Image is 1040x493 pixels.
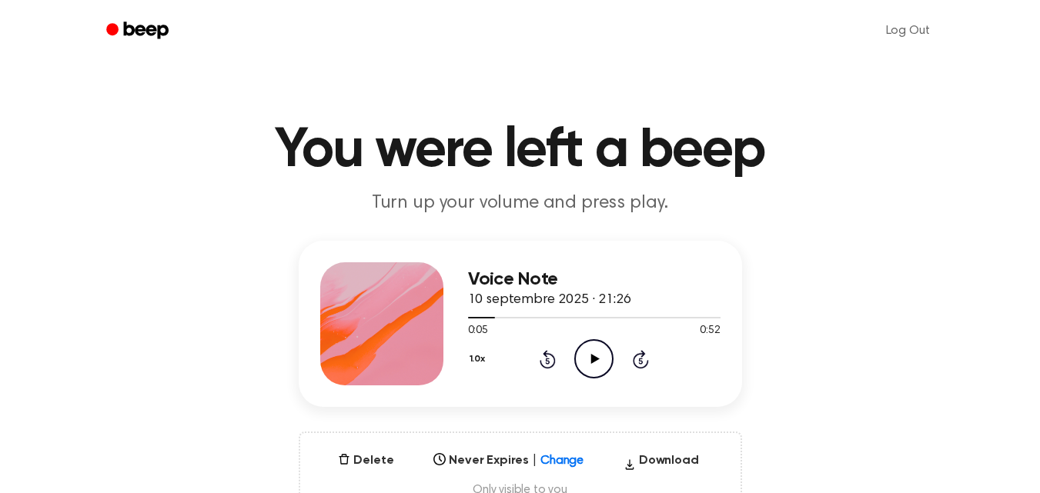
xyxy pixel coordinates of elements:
[126,123,915,178] h1: You were left a beep
[871,12,945,49] a: Log Out
[95,16,182,46] a: Beep
[700,323,720,339] span: 0:52
[468,323,488,339] span: 0:05
[225,191,816,216] p: Turn up your volume and press play.
[468,346,491,372] button: 1.0x
[468,269,721,290] h3: Voice Note
[617,451,705,476] button: Download
[332,451,400,470] button: Delete
[468,293,631,307] span: 10 septembre 2025 · 21:26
